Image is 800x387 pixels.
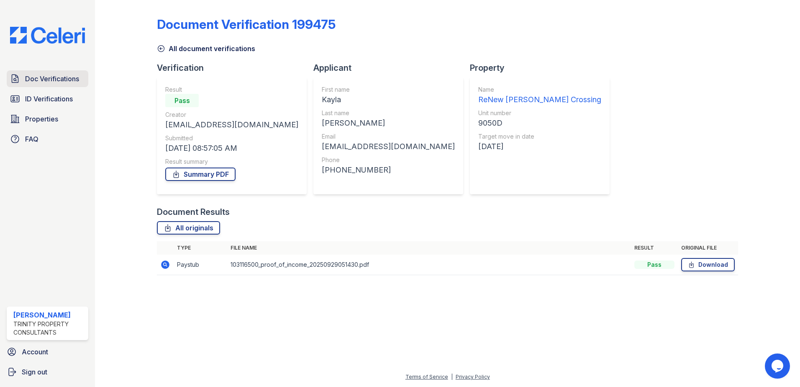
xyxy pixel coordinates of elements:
[227,255,631,275] td: 103116500_proof_of_income_20250929051430.pdf
[157,206,230,218] div: Document Results
[25,114,58,124] span: Properties
[3,27,92,44] img: CE_Logo_Blue-a8612792a0a2168367f1c8372b55b34899dd931a85d93a1a3d3e32e68fde9ad4.png
[25,134,38,144] span: FAQ
[478,94,601,106] div: ReNew [PERSON_NAME] Crossing
[174,241,227,255] th: Type
[322,85,455,94] div: First name
[7,90,88,107] a: ID Verifications
[13,320,85,337] div: Trinity Property Consultants
[157,62,313,74] div: Verification
[405,374,448,380] a: Terms of Service
[13,310,85,320] div: [PERSON_NAME]
[322,156,455,164] div: Phone
[765,353,792,379] iframe: chat widget
[7,70,88,87] a: Doc Verifications
[165,111,298,119] div: Creator
[470,62,616,74] div: Property
[478,117,601,129] div: 9050D
[157,17,336,32] div: Document Verification 199475
[322,132,455,141] div: Email
[478,141,601,152] div: [DATE]
[165,157,298,166] div: Result summary
[22,367,47,377] span: Sign out
[157,44,255,54] a: All document verifications
[322,117,455,129] div: [PERSON_NAME]
[165,94,199,107] div: Pass
[7,111,88,127] a: Properties
[322,164,455,176] div: [PHONE_NUMBER]
[678,241,738,255] th: Original file
[478,85,601,94] div: Name
[322,109,455,117] div: Last name
[681,258,735,271] a: Download
[165,142,298,154] div: [DATE] 08:57:05 AM
[322,141,455,152] div: [EMAIL_ADDRESS][DOMAIN_NAME]
[22,347,48,357] span: Account
[157,221,220,235] a: All originals
[165,85,298,94] div: Result
[631,241,678,255] th: Result
[3,343,92,360] a: Account
[313,62,470,74] div: Applicant
[456,374,490,380] a: Privacy Policy
[451,374,453,380] div: |
[165,134,298,142] div: Submitted
[478,132,601,141] div: Target move in date
[7,131,88,147] a: FAQ
[478,109,601,117] div: Unit number
[478,85,601,106] a: Name ReNew [PERSON_NAME] Crossing
[25,94,73,104] span: ID Verifications
[174,255,227,275] td: Paystub
[634,261,674,269] div: Pass
[165,119,298,131] div: [EMAIL_ADDRESS][DOMAIN_NAME]
[3,364,92,380] a: Sign out
[25,74,79,84] span: Doc Verifications
[322,94,455,106] div: Kayla
[165,168,236,181] a: Summary PDF
[227,241,631,255] th: File name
